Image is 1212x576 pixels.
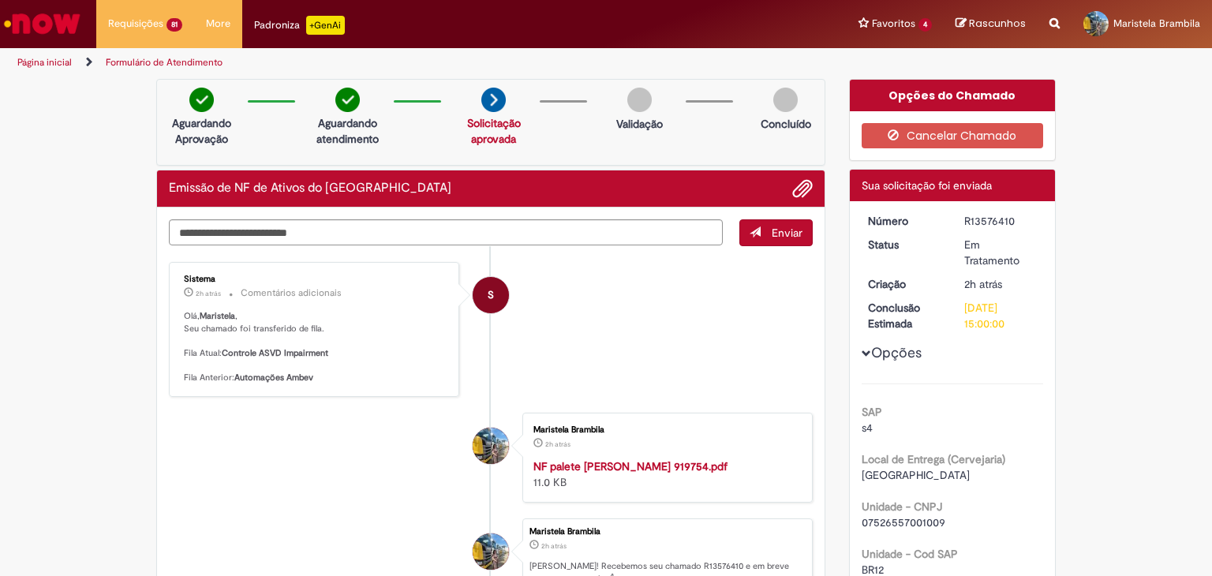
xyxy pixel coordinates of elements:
[773,88,798,112] img: img-circle-grey.png
[856,276,953,292] dt: Criação
[106,56,223,69] a: Formulário de Atendimento
[616,116,663,132] p: Validação
[862,452,1005,466] b: Local de Entrega (Cervejaria)
[163,115,240,147] p: Aguardando Aprovação
[964,213,1038,229] div: R13576410
[856,300,953,331] dt: Conclusão Estimada
[467,116,521,146] a: Solicitação aprovada
[1113,17,1200,30] span: Maristela Brambila
[850,80,1056,111] div: Opções do Chamado
[545,439,570,449] span: 2h atrás
[169,219,723,246] textarea: Digite sua mensagem aqui...
[856,237,953,252] dt: Status
[862,421,873,435] span: s4
[206,16,230,32] span: More
[306,16,345,35] p: +GenAi
[241,286,342,300] small: Comentários adicionais
[234,372,313,383] b: Automações Ambev
[533,458,796,490] div: 11.0 KB
[169,181,451,196] h2: Emissão de NF de Ativos do ASVD Histórico de tíquete
[335,88,360,112] img: check-circle-green.png
[627,88,652,112] img: img-circle-grey.png
[862,178,992,193] span: Sua solicitação foi enviada
[189,88,214,112] img: check-circle-green.png
[872,16,915,32] span: Favoritos
[772,226,802,240] span: Enviar
[529,527,804,537] div: Maristela Brambila
[254,16,345,35] div: Padroniza
[200,310,235,322] b: Maristela
[309,115,386,147] p: Aguardando atendimento
[862,123,1044,148] button: Cancelar Chamado
[488,276,494,314] span: S
[108,16,163,32] span: Requisições
[956,17,1026,32] a: Rascunhos
[222,347,328,359] b: Controle ASVD Impairment
[739,219,813,246] button: Enviar
[964,300,1038,331] div: [DATE] 15:00:00
[969,16,1026,31] span: Rascunhos
[196,289,221,298] span: 2h atrás
[533,425,796,435] div: Maristela Brambila
[196,289,221,298] time: 29/09/2025 12:00:25
[473,428,509,464] div: Maristela Brambila
[473,533,509,570] div: Maristela Brambila
[862,547,958,561] b: Unidade - Cod SAP
[533,459,728,473] a: NF palete [PERSON_NAME] 919754.pdf
[481,88,506,112] img: arrow-next.png
[918,18,932,32] span: 4
[545,439,570,449] time: 29/09/2025 12:00:19
[541,541,567,551] time: 29/09/2025 12:00:21
[964,277,1002,291] time: 29/09/2025 12:00:21
[184,310,447,384] p: Olá, , Seu chamado foi transferido de fila. Fila Atual: Fila Anterior:
[964,237,1038,268] div: Em Tratamento
[541,541,567,551] span: 2h atrás
[166,18,182,32] span: 81
[862,515,945,529] span: 07526557001009
[473,277,509,313] div: System
[862,405,882,419] b: SAP
[964,276,1038,292] div: 29/09/2025 12:00:21
[2,8,83,39] img: ServiceNow
[761,116,811,132] p: Concluído
[862,468,970,482] span: [GEOGRAPHIC_DATA]
[17,56,72,69] a: Página inicial
[792,178,813,199] button: Adicionar anexos
[184,275,447,284] div: Sistema
[862,499,942,514] b: Unidade - CNPJ
[856,213,953,229] dt: Número
[964,277,1002,291] span: 2h atrás
[12,48,796,77] ul: Trilhas de página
